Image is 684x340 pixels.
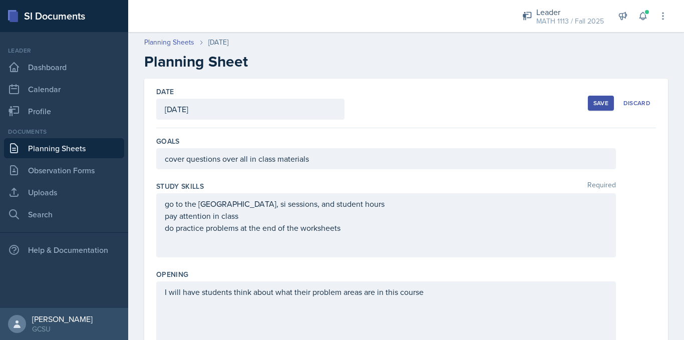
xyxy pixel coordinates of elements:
div: MATH 1113 / Fall 2025 [536,16,604,27]
a: Observation Forms [4,160,124,180]
div: Help & Documentation [4,240,124,260]
p: do practice problems at the end of the worksheets [165,222,607,234]
label: Goals [156,136,180,146]
p: go to the [GEOGRAPHIC_DATA], si sessions, and student hours [165,198,607,210]
label: Opening [156,269,188,279]
div: [DATE] [208,37,228,48]
div: GCSU [32,324,93,334]
a: Planning Sheets [4,138,124,158]
label: Date [156,87,174,97]
a: Dashboard [4,57,124,77]
a: Search [4,204,124,224]
a: Calendar [4,79,124,99]
h2: Planning Sheet [144,53,668,71]
div: Leader [4,46,124,55]
div: [PERSON_NAME] [32,314,93,324]
span: Required [587,181,616,191]
label: Study Skills [156,181,204,191]
button: Save [588,96,614,111]
div: Save [593,99,608,107]
a: Profile [4,101,124,121]
a: Planning Sheets [144,37,194,48]
a: Uploads [4,182,124,202]
button: Discard [618,96,656,111]
p: I will have students think about what their problem areas are in this course [165,286,607,298]
p: pay attention in class [165,210,607,222]
div: Discard [623,99,650,107]
p: cover questions over all in class materials [165,153,607,165]
div: Leader [536,6,604,18]
div: Documents [4,127,124,136]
